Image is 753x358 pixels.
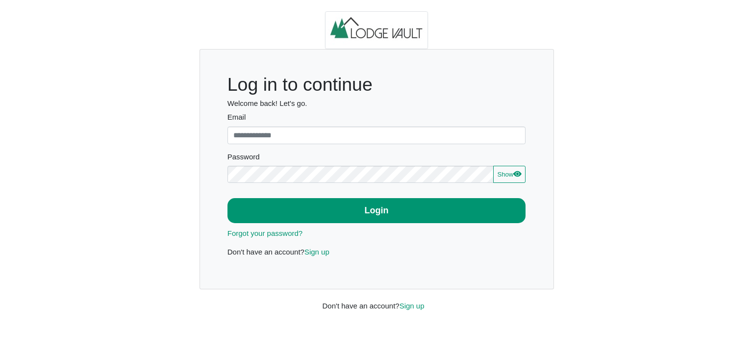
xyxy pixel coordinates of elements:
div: Don't have an account? [315,289,438,311]
legend: Password [227,152,526,166]
h1: Log in to continue [227,74,526,96]
p: Don't have an account? [227,247,526,258]
a: Sign up [400,302,425,310]
a: Sign up [304,248,329,256]
b: Login [365,205,389,215]
button: Login [227,198,526,223]
img: logo.2b93711c.jpg [325,11,428,50]
button: Showeye fill [493,166,526,183]
svg: eye fill [513,170,521,178]
label: Email [227,112,526,123]
a: Forgot your password? [227,229,302,237]
h6: Welcome back! Let's go. [227,99,526,108]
